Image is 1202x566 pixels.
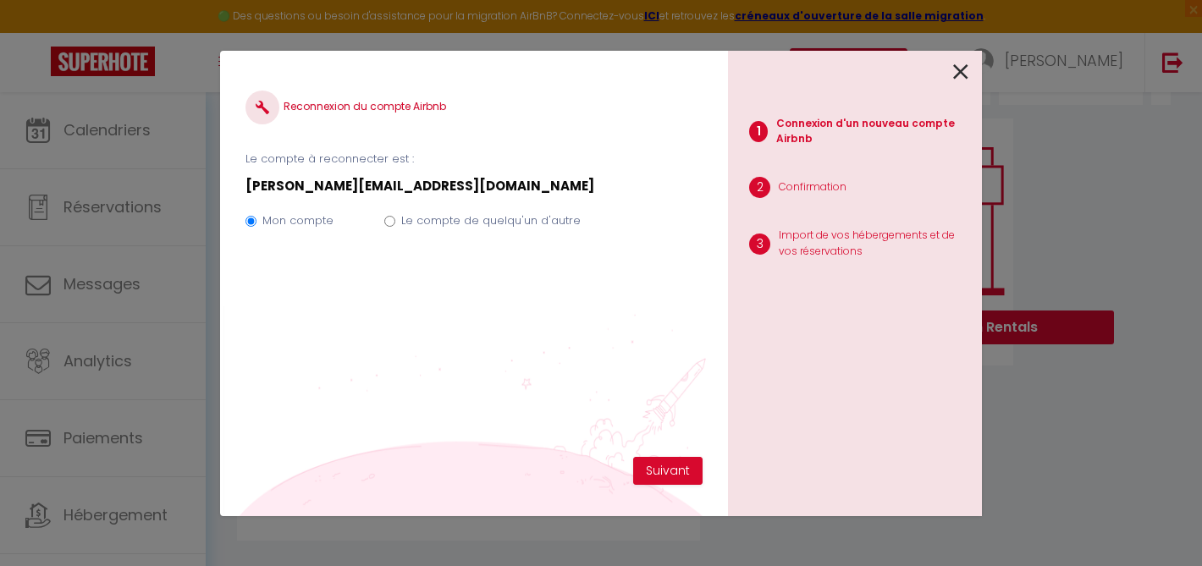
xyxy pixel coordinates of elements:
[633,457,703,486] button: Suivant
[779,179,846,195] p: Confirmation
[779,228,968,260] p: Import de vos hébergements et de vos réservations
[262,212,334,229] label: Mon compte
[749,234,770,255] span: 3
[749,177,770,198] span: 2
[776,116,968,148] p: Connexion d'un nouveau compte Airbnb
[401,212,581,229] label: Le compte de quelqu'un d'autre
[245,151,703,168] p: Le compte à reconnecter est :
[14,7,64,58] button: Ouvrir le widget de chat LiveChat
[245,176,703,196] p: [PERSON_NAME][EMAIL_ADDRESS][DOMAIN_NAME]
[245,91,703,124] h4: Reconnexion du compte Airbnb
[749,121,768,142] span: 1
